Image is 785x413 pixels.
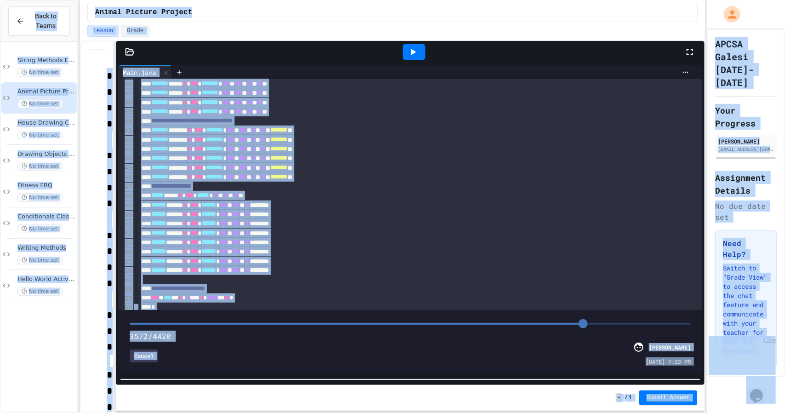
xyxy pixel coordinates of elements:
[646,357,691,366] span: [DATE] 7:23 PM
[118,145,133,154] div: 43
[17,131,63,139] span: No time set
[639,390,697,405] button: Submit Answer
[118,183,133,192] div: 47
[118,229,133,238] div: 52
[118,89,133,98] div: 37
[118,294,133,304] div: 59
[118,65,172,79] div: Main.java
[118,267,133,276] div: 56
[95,7,192,18] span: Animal Picture Project
[118,173,133,182] div: 46
[17,99,63,108] span: No time set
[118,201,133,210] div: 49
[17,287,63,296] span: No time set
[17,162,63,171] span: No time set
[118,276,133,285] div: 57
[17,256,63,264] span: No time set
[4,4,63,58] div: Chat with us now!Close
[118,80,133,89] div: 36
[718,146,774,153] div: [EMAIL_ADDRESS][DOMAIN_NAME]
[17,57,75,64] span: String Methods Examples
[8,6,70,36] button: Back to Teams
[625,394,628,402] span: /
[118,192,133,201] div: 48
[17,88,75,96] span: Animal Picture Project
[118,239,133,248] div: 53
[118,285,133,294] div: 58
[118,211,133,220] div: 50
[17,275,75,283] span: Hello World Activity
[118,136,133,145] div: 42
[118,126,133,135] div: 41
[121,25,149,37] button: Grade
[118,164,133,173] div: 45
[746,376,776,404] iframe: chat widget
[17,224,63,233] span: No time set
[649,343,691,351] div: [PERSON_NAME]
[130,350,158,362] div: Cancel
[616,393,623,402] span: -
[718,137,774,145] div: [PERSON_NAME]
[715,201,777,223] div: No due date set
[629,394,632,402] span: 1
[715,104,777,130] h2: Your Progress
[723,264,769,356] p: Switch to "Grade View" to access the chat feature and communicate with your teacher for help and ...
[17,244,75,252] span: Writing Methods
[118,117,133,126] div: 40
[647,394,690,402] span: Submit Answer
[17,119,75,127] span: House Drawing Classwork
[118,220,133,229] div: 51
[17,182,75,189] span: Fitness FRQ
[723,238,769,260] h3: Need Help?
[118,108,133,117] div: 39
[118,98,133,107] div: 38
[118,154,133,163] div: 44
[715,171,777,197] h2: Assignment Details
[130,331,691,342] div: 3572/4420
[118,304,133,313] div: 60
[709,336,776,375] iframe: chat widget
[87,25,119,37] button: Lesson
[17,213,75,221] span: Conditionals Classwork
[118,248,133,257] div: 54
[17,193,63,202] span: No time set
[30,11,62,31] span: Back to Teams
[17,150,75,158] span: Drawing Objects in Java - HW Playposit Code
[17,68,63,77] span: No time set
[715,37,777,89] h1: APCSA Galesi [DATE]-[DATE]
[118,257,133,266] div: 55
[133,304,138,312] span: Fold line
[118,68,160,77] div: Main.java
[714,4,743,25] div: My Account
